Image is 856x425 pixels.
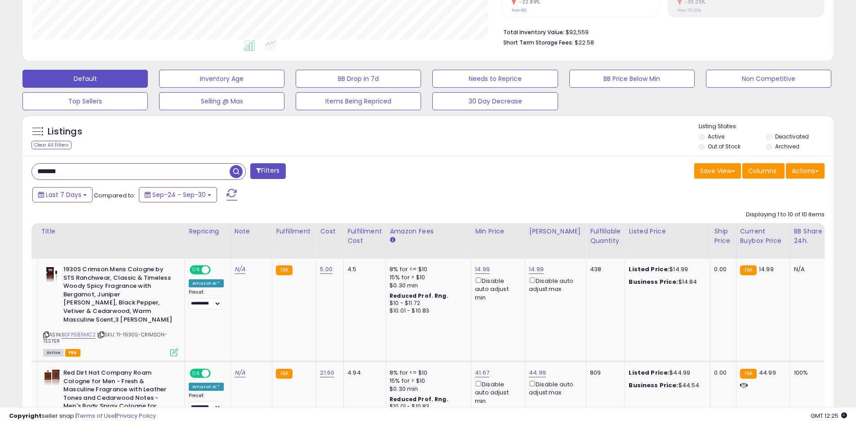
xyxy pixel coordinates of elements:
span: ON [191,266,202,274]
button: Actions [786,163,825,179]
div: Fulfillment Cost [347,227,382,246]
div: 809 [590,369,618,377]
div: Fulfillable Quantity [590,227,621,246]
button: Sep-24 - Sep-30 [139,187,217,202]
div: Preset: [189,289,224,309]
button: BB Price Below Min [569,70,695,88]
h5: Listings [48,125,82,138]
div: [PERSON_NAME] [529,227,582,236]
div: 0.00 [714,369,729,377]
li: $92,559 [503,26,818,37]
a: Privacy Policy [116,412,156,420]
small: FBA [740,265,757,275]
button: Non Competitive [706,70,831,88]
button: Save View [694,163,741,179]
b: 1930S Crimson Mens Cologne by STS Ranchwear, Classic & Timeless Woody Spicy Fragrance with Bergam... [63,265,173,326]
small: FBA [740,369,757,379]
b: Reduced Prof. Rng. [390,395,448,403]
a: N/A [235,265,245,274]
button: Needs to Reprice [432,70,558,88]
div: $44.99 [629,369,703,377]
b: Reduced Prof. Rng. [390,292,448,300]
label: Out of Stock [708,143,741,150]
small: Amazon Fees. [390,236,395,244]
div: Ship Price [714,227,732,246]
div: 15% for > $10 [390,377,464,385]
div: ASIN: [43,265,178,355]
a: 5.00 [320,265,333,274]
span: ON [191,370,202,377]
div: Disable auto adjust min [475,379,518,405]
a: 44.99 [529,368,546,377]
button: Columns [742,163,785,179]
div: 438 [590,265,618,273]
div: $14.99 [629,265,703,273]
strong: Copyright [9,412,42,420]
span: FBA [65,349,80,357]
div: seller snap | | [9,412,156,421]
button: Filters [250,163,285,179]
b: Listed Price: [629,265,670,273]
a: B0FPS89MC2 [62,331,96,339]
button: Top Sellers [22,92,148,110]
div: $0.30 min [390,385,464,393]
span: Columns [748,166,776,175]
small: FBA [276,369,293,379]
div: 15% for > $10 [390,273,464,282]
b: Short Term Storage Fees: [503,39,573,46]
div: Preset: [189,393,224,413]
div: Note [235,227,268,236]
div: Disable auto adjust max [529,276,579,293]
a: Terms of Use [77,412,115,420]
button: Last 7 Days [32,187,93,202]
div: Amazon AI * [189,383,224,391]
div: 100% [794,369,824,377]
div: Min Price [475,227,521,236]
div: Listed Price [629,227,706,236]
div: Repricing [189,227,227,236]
span: 44.99 [759,368,776,377]
div: 4.94 [347,369,379,377]
button: Items Being Repriced [296,92,421,110]
div: $44.54 [629,381,703,389]
div: Disable auto adjust min [475,276,518,302]
small: Prev: 70.32% [678,8,701,13]
a: 14.99 [529,265,544,274]
small: Prev: 83 [512,8,527,13]
div: Title [41,227,181,236]
button: 30 Day Decrease [432,92,558,110]
label: Archived [775,143,799,150]
span: OFF [209,266,224,274]
div: $14.84 [629,278,703,286]
div: Displaying 1 to 10 of 10 items [746,210,825,219]
a: N/A [235,368,245,377]
a: 21.60 [320,368,334,377]
div: N/A [794,265,824,273]
button: Inventory Age [159,70,284,88]
span: OFF [209,370,224,377]
label: Deactivated [775,133,809,140]
a: 41.67 [475,368,489,377]
button: BB Drop in 7d [296,70,421,88]
img: 51yHWqjKrlL._SL40_.jpg [43,369,61,387]
span: Sep-24 - Sep-30 [152,190,206,199]
small: FBA [276,265,293,275]
img: 31aS-+szCnL._SL40_.jpg [43,265,61,283]
div: $10 - $11.72 [390,300,464,307]
div: $10.01 - $10.83 [390,307,464,315]
span: $22.58 [575,38,594,47]
div: Fulfillment [276,227,312,236]
div: Disable auto adjust max [529,379,579,397]
div: 8% for <= $10 [390,369,464,377]
span: | SKU: TI-1930S-CRIMSON-TESTER [43,331,167,344]
p: Listing States: [699,122,834,131]
span: 2025-10-8 12:25 GMT [811,412,847,420]
div: Amazon Fees [390,227,467,236]
b: Business Price: [629,277,678,286]
div: Clear All Filters [31,141,71,149]
div: BB Share 24h. [794,227,827,246]
button: Default [22,70,148,88]
span: 14.99 [759,265,774,273]
div: Cost [320,227,340,236]
span: All listings currently available for purchase on Amazon [43,349,64,357]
